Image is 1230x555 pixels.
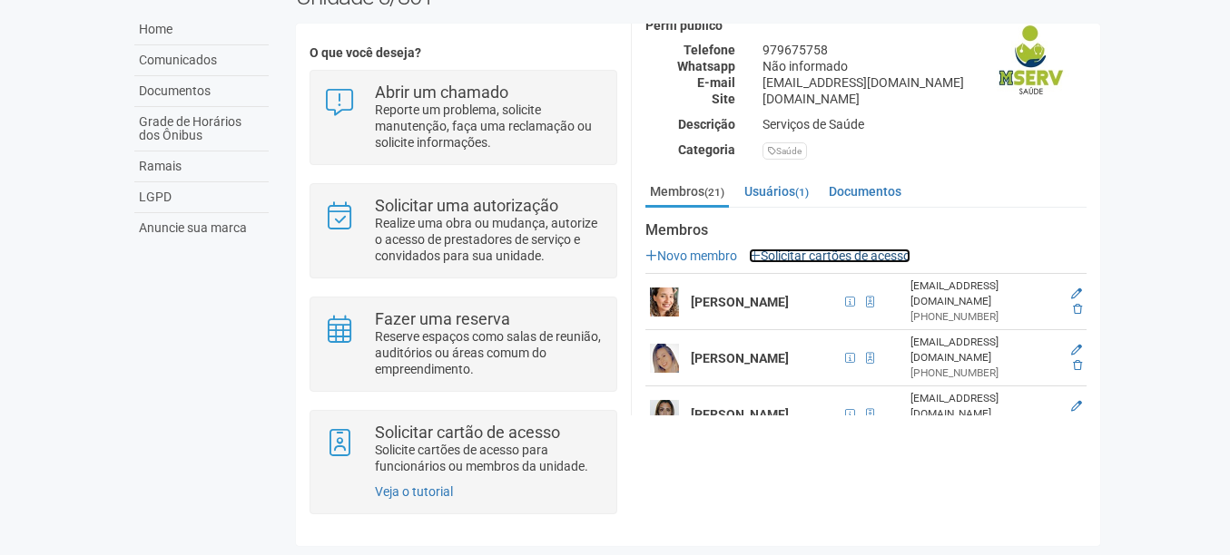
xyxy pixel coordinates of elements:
[645,19,1087,33] h4: Perfil público
[749,116,1100,132] div: Serviços de Saúde
[910,365,1054,381] div: [PHONE_NUMBER]
[795,186,809,199] small: (1)
[134,213,269,243] a: Anuncie sua marca
[1071,344,1082,356] a: Editar membro
[691,407,789,422] strong: [PERSON_NAME]
[678,142,735,157] strong: Categoria
[910,309,1054,325] div: [PHONE_NUMBER]
[324,311,603,377] a: Fazer uma reserva Reserve espaços como salas de reunião, auditórios ou áreas comum do empreendime...
[375,423,560,442] strong: Solicitar cartão de acesso
[1073,415,1082,428] a: Excluir membro
[749,58,1100,74] div: Não informado
[1073,303,1082,316] a: Excluir membro
[749,248,910,263] a: Solicitar cartões de acesso
[645,248,737,263] a: Novo membro
[375,442,603,474] p: Solicite cartões de acesso para funcionários ou membros da unidade.
[697,75,735,90] strong: E-mail
[134,107,269,151] a: Grade de Horários dos Ônibus
[712,92,735,106] strong: Site
[910,278,1054,309] div: [EMAIL_ADDRESS][DOMAIN_NAME]
[324,424,603,474] a: Solicitar cartão de acesso Solicite cartões de acesso para funcionários ou membros da unidade.
[910,335,1054,365] div: [EMAIL_ADDRESS][DOMAIN_NAME]
[375,309,510,328] strong: Fazer uma reserva
[677,59,735,73] strong: Whatsapp
[645,178,729,208] a: Membros(21)
[749,74,1100,91] div: [EMAIL_ADDRESS][DOMAIN_NAME]
[650,400,679,429] img: user.png
[691,351,789,365] strong: [PERSON_NAME]
[324,84,603,151] a: Abrir um chamado Reporte um problema, solicite manutenção, faça uma reclamação ou solicite inform...
[650,344,679,373] img: user.png
[375,215,603,264] p: Realize uma obra ou mudança, autorize o acesso de prestadores de serviço e convidados para sua un...
[1071,400,1082,413] a: Editar membro
[375,83,508,102] strong: Abrir um chamado
[749,42,1100,58] div: 979675758
[824,178,906,205] a: Documentos
[763,142,807,160] div: Saúde
[134,15,269,45] a: Home
[910,391,1054,422] div: [EMAIL_ADDRESS][DOMAIN_NAME]
[740,178,813,205] a: Usuários(1)
[134,182,269,213] a: LGPD
[134,151,269,182] a: Ramais
[134,45,269,76] a: Comunicados
[1073,359,1082,372] a: Excluir membro
[684,43,735,57] strong: Telefone
[650,287,679,316] img: user.png
[645,222,1087,239] strong: Membros
[375,484,453,499] a: Veja o tutorial
[134,76,269,107] a: Documentos
[375,102,603,151] p: Reporte um problema, solicite manutenção, faça uma reclamação ou solicite informações.
[324,198,603,264] a: Solicitar uma autorização Realize uma obra ou mudança, autorize o acesso de prestadores de serviç...
[691,295,789,309] strong: [PERSON_NAME]
[310,46,617,60] h4: O que você deseja?
[1071,287,1082,300] a: Editar membro
[375,196,558,215] strong: Solicitar uma autorização
[704,186,724,199] small: (21)
[375,328,603,377] p: Reserve espaços como salas de reunião, auditórios ou áreas comum do empreendimento.
[749,91,1100,107] div: [DOMAIN_NAME]
[678,117,735,131] strong: Descrição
